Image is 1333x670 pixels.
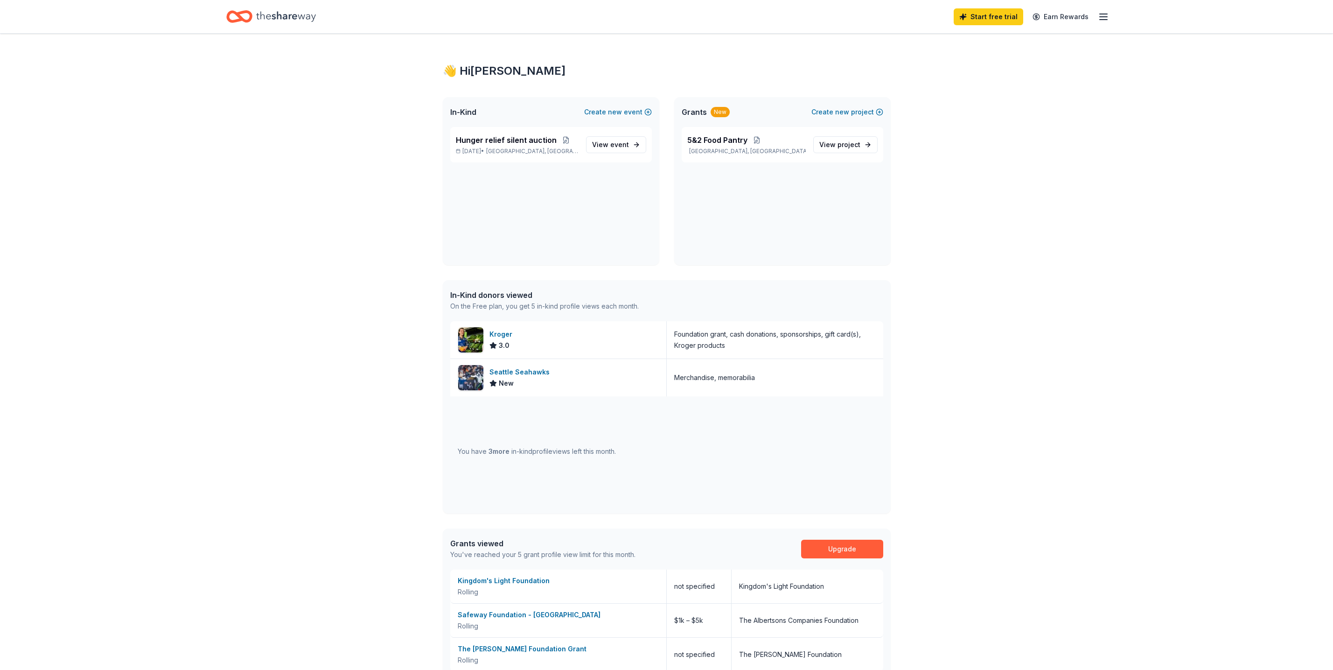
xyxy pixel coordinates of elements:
div: Rolling [458,586,659,598]
span: 3.0 [499,340,509,351]
div: The [PERSON_NAME] Foundation [739,649,842,660]
div: Kroger [489,329,516,340]
span: View [592,139,629,150]
span: project [837,141,860,148]
div: Grants viewed [450,538,635,549]
span: event [610,141,629,148]
div: 👋 Hi [PERSON_NAME] [443,63,891,78]
a: View project [813,136,878,153]
div: Rolling [458,621,659,632]
p: [DATE] • [456,148,579,155]
p: [GEOGRAPHIC_DATA], [GEOGRAPHIC_DATA] [687,148,806,155]
div: not specified [667,570,732,603]
span: 5&2 Food Pantry [687,134,747,146]
div: $1k – $5k [667,604,732,637]
div: In-Kind donors viewed [450,289,639,301]
div: Kingdom's Light Foundation [739,581,824,592]
a: View event [586,136,646,153]
span: Hunger relief silent auction [456,134,557,146]
img: Image for Seattle Seahawks [458,365,483,390]
div: You've reached your 5 grant profile view limit for this month. [450,549,635,560]
a: Home [226,6,316,28]
div: The [PERSON_NAME] Foundation Grant [458,643,659,655]
div: Rolling [458,655,659,666]
span: new [835,106,849,118]
button: Createnewproject [811,106,883,118]
div: Safeway Foundation - [GEOGRAPHIC_DATA] [458,609,659,621]
div: The Albertsons Companies Foundation [739,615,858,626]
span: View [819,139,860,150]
img: Image for Kroger [458,327,483,353]
div: Merchandise, memorabilia [674,372,755,383]
a: Start free trial [954,8,1023,25]
div: You have in-kind profile views left this month. [458,446,616,457]
div: On the Free plan, you get 5 in-kind profile views each month. [450,301,639,312]
span: [GEOGRAPHIC_DATA], [GEOGRAPHIC_DATA] [486,148,578,155]
span: New [499,378,514,389]
span: new [608,106,622,118]
div: Foundation grant, cash donations, sponsorships, gift card(s), Kroger products [674,329,876,351]
span: In-Kind [450,106,476,118]
div: Seattle Seahawks [489,367,553,378]
a: Upgrade [801,540,883,558]
div: Kingdom's Light Foundation [458,575,659,586]
span: Grants [682,106,707,118]
div: New [711,107,730,117]
span: 3 more [489,447,509,455]
button: Createnewevent [584,106,652,118]
a: Earn Rewards [1027,8,1094,25]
